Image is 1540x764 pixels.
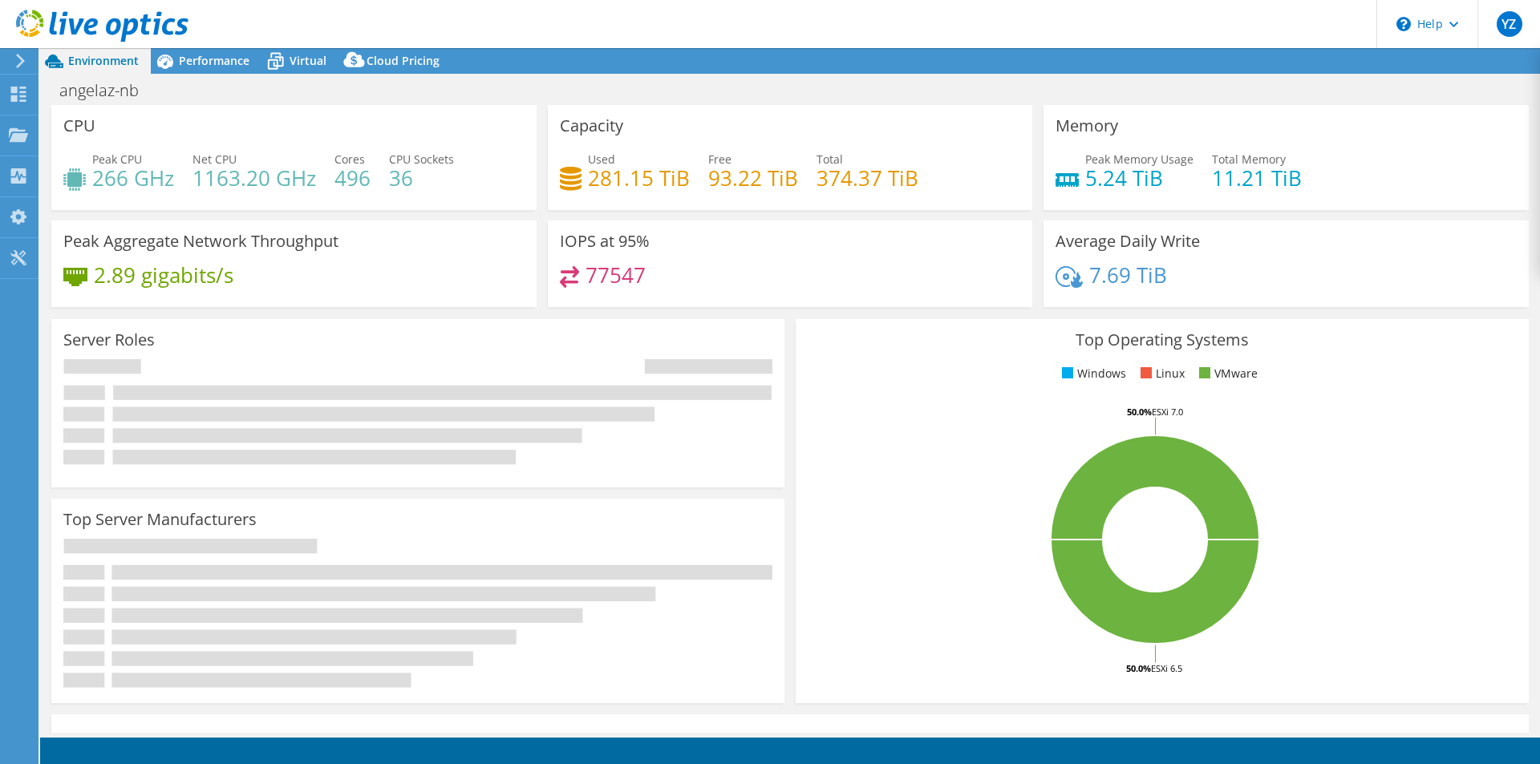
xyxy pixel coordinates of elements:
[708,169,798,187] h4: 93.22 TiB
[52,82,164,99] h1: angelaz-nb
[1212,152,1286,167] span: Total Memory
[1127,406,1152,418] tspan: 50.0%
[1152,406,1183,418] tspan: ESXi 7.0
[290,53,326,68] span: Virtual
[68,53,139,68] span: Environment
[808,331,1517,349] h3: Top Operating Systems
[817,169,918,187] h4: 374.37 TiB
[192,152,237,167] span: Net CPU
[179,53,249,68] span: Performance
[588,169,690,187] h4: 281.15 TiB
[389,152,454,167] span: CPU Sockets
[63,117,95,135] h3: CPU
[1085,169,1193,187] h4: 5.24 TiB
[1212,169,1302,187] h4: 11.21 TiB
[1137,365,1185,382] li: Linux
[560,117,623,135] h3: Capacity
[560,232,650,250] h3: IOPS at 95%
[1151,662,1182,674] tspan: ESXi 6.5
[92,169,174,187] h4: 266 GHz
[63,331,155,349] h3: Server Roles
[94,266,233,284] h4: 2.89 gigabits/s
[367,53,440,68] span: Cloud Pricing
[588,152,615,167] span: Used
[586,266,646,284] h4: 77547
[817,152,843,167] span: Total
[1195,365,1258,382] li: VMware
[63,232,338,250] h3: Peak Aggregate Network Throughput
[92,152,142,167] span: Peak CPU
[1056,117,1118,135] h3: Memory
[1085,152,1193,167] span: Peak Memory Usage
[1056,232,1200,250] h3: Average Daily Write
[63,511,257,528] h3: Top Server Manufacturers
[1089,266,1167,284] h4: 7.69 TiB
[334,169,371,187] h4: 496
[1396,17,1411,31] svg: \n
[1058,365,1126,382] li: Windows
[389,169,454,187] h4: 36
[1497,11,1522,37] span: YZ
[708,152,731,167] span: Free
[1126,662,1151,674] tspan: 50.0%
[192,169,316,187] h4: 1163.20 GHz
[334,152,365,167] span: Cores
